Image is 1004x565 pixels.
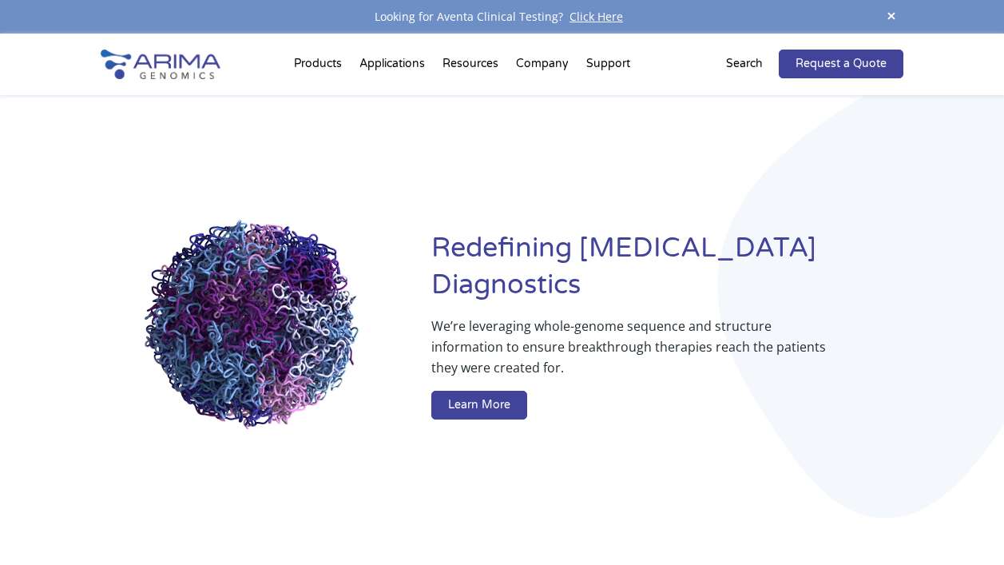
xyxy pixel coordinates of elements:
a: Click Here [563,9,629,24]
p: Search [726,54,763,74]
h1: Redefining [MEDICAL_DATA] Diagnostics [431,230,903,316]
div: Looking for Aventa Clinical Testing? [101,6,904,27]
a: Learn More [431,391,527,420]
p: We’re leveraging whole-genome sequence and structure information to ensure breakthrough therapies... [431,316,839,391]
a: Request a Quote [779,50,903,78]
img: Arima-Genomics-logo [101,50,220,79]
